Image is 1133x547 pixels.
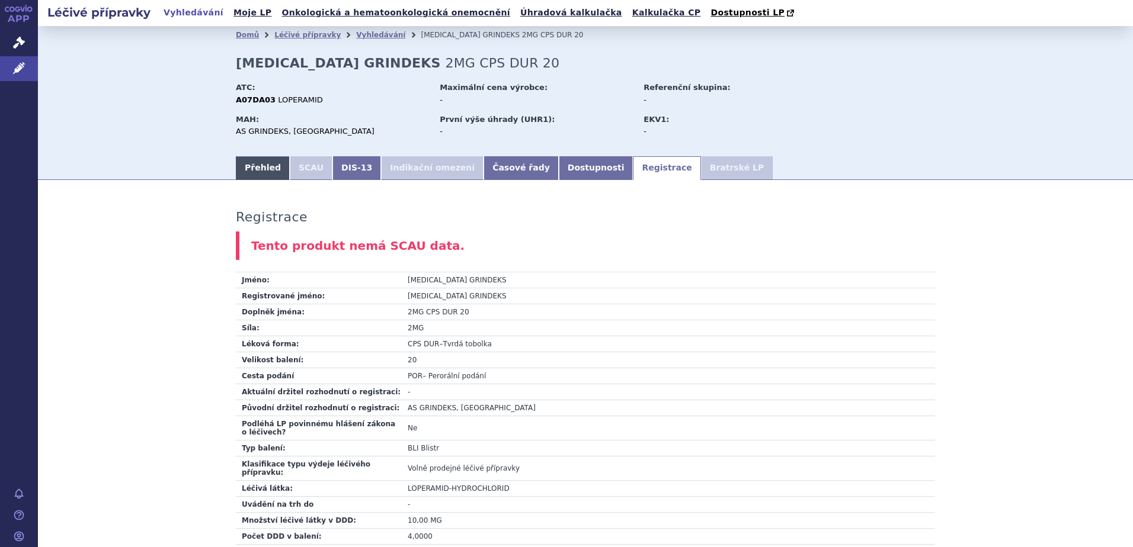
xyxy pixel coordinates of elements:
a: Časové řady [484,156,559,180]
a: Domů [236,31,259,39]
td: Původní držitel rozhodnutí o registraci: [236,400,402,416]
strong: EKV1: [644,115,669,124]
td: – [402,336,935,352]
a: Dostupnosti [559,156,633,180]
td: - [402,384,935,400]
td: Počet DDD v balení: [236,529,402,545]
td: – Perorální podání [402,368,935,384]
span: Tvrdá tobolka [443,340,491,348]
a: Kalkulačka CP [629,5,705,21]
td: Ne [402,416,935,440]
h2: Léčivé přípravky [38,4,160,21]
td: Typ balení: [236,440,402,456]
a: DIS-13 [332,156,381,180]
span: CPS DUR [408,340,439,348]
td: LOPERAMID-HYDROCHLORID [402,481,935,497]
td: Množství léčivé látky v DDD: [236,513,402,529]
td: 4,0000 [402,529,935,545]
strong: [MEDICAL_DATA] GRINDEKS [236,56,441,70]
span: Blistr [421,444,439,452]
span: 10,00 [408,516,428,525]
strong: Referenční skupina: [644,83,730,92]
span: MG [430,516,442,525]
span: 2MG CPS DUR 20 [522,31,584,39]
strong: ATC: [236,83,255,92]
strong: První výše úhrady (UHR1): [440,115,555,124]
td: Síla: [236,320,402,336]
td: AS GRINDEKS, [GEOGRAPHIC_DATA] [402,400,935,416]
strong: Maximální cena výrobce: [440,83,548,92]
span: BLI [408,444,418,452]
span: Dostupnosti LP [710,8,785,17]
td: Doplněk jména: [236,304,402,320]
div: - [440,95,632,105]
td: Velikost balení: [236,352,402,368]
td: 2MG [402,320,935,336]
td: Aktuální držitel rozhodnutí o registraci: [236,384,402,400]
div: AS GRINDEKS, [GEOGRAPHIC_DATA] [236,126,428,137]
td: 2MG CPS DUR 20 [402,304,935,320]
td: Léčivá látka: [236,481,402,497]
h3: Registrace [236,210,308,225]
td: - [402,497,935,513]
td: Volně prodejné léčivé přípravky [402,456,935,481]
div: Tento produkt nemá SCAU data. [236,231,935,260]
span: 2MG CPS DUR 20 [445,56,559,70]
td: Klasifikace typu výdeje léčivého přípravku: [236,456,402,481]
a: Přehled [236,156,290,180]
span: LOPERAMID [278,95,323,104]
span: POR [408,372,423,380]
a: Vyhledávání [356,31,405,39]
div: - [440,126,632,137]
td: Léková forma: [236,336,402,352]
a: Vyhledávání [160,5,227,21]
td: [MEDICAL_DATA] GRINDEKS [402,272,935,288]
div: - [644,126,777,137]
a: Úhradová kalkulačka [517,5,626,21]
strong: MAH: [236,115,259,124]
div: - [644,95,777,105]
td: Podléhá LP povinnému hlášení zákona o léčivech? [236,416,402,440]
td: 20 [402,352,935,368]
a: Léčivé přípravky [274,31,341,39]
strong: A07DA03 [236,95,276,104]
td: Uvádění na trh do [236,497,402,513]
a: Moje LP [230,5,275,21]
span: [MEDICAL_DATA] GRINDEKS [421,31,520,39]
td: Cesta podání [236,368,402,384]
a: Registrace [633,156,700,180]
td: [MEDICAL_DATA] GRINDEKS [402,288,935,304]
a: Dostupnosti LP [707,5,800,21]
a: Onkologická a hematoonkologická onemocnění [278,5,514,21]
td: Jméno: [236,272,402,288]
td: Registrované jméno: [236,288,402,304]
